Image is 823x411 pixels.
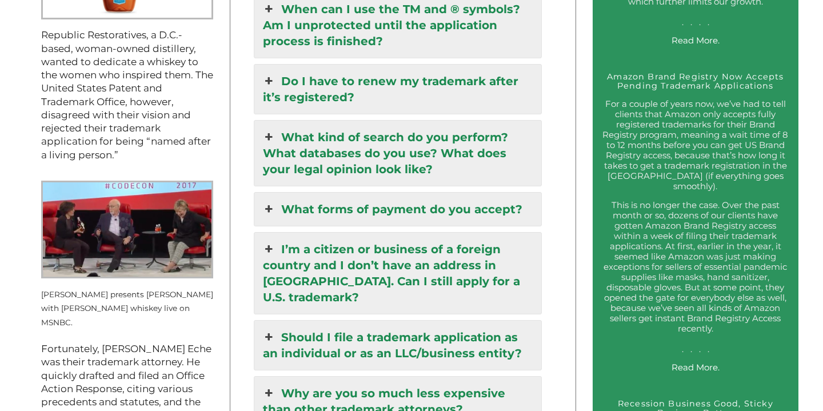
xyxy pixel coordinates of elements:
[672,35,720,46] a: Read More.
[41,181,213,278] img: Kara Swisher presents Hillary Clinton with Rodham Rye live on MSNBC.
[607,71,784,91] a: Amazon Brand Registry Now Accepts Pending Trademark Applications
[254,65,541,114] a: Do I have to renew my trademark after it’s registered?
[254,121,541,186] a: What kind of search do you perform? What databases do you use? What does your legal opinion look ...
[254,321,541,370] a: Should I file a trademark application as an individual or as an LLC/business entity?
[41,290,213,327] small: [PERSON_NAME] presents [PERSON_NAME] with [PERSON_NAME] whiskey live on MSNBC.
[601,99,790,191] p: For a couple of years now, we’ve had to tell clients that Amazon only accepts fully registered tr...
[254,193,541,226] a: What forms of payment do you accept?
[601,200,790,354] p: This is no longer the case. Over the past month or so, dozens of our clients have gotten Amazon B...
[672,362,720,373] a: Read More.
[254,233,541,314] a: I’m a citizen or business of a foreign country and I don’t have an address in [GEOGRAPHIC_DATA]. ...
[41,29,213,162] p: Republic Restoratives, a D.C.-based, woman-owned distillery, wanted to dedicate a whiskey to the ...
